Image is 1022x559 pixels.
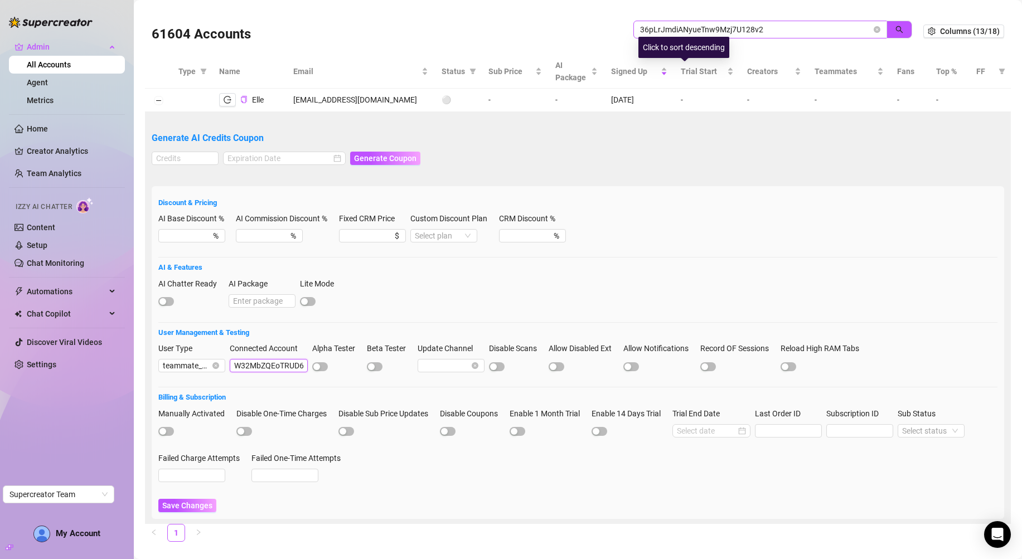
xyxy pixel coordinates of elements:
[152,132,1004,145] h5: Generate AI Credits Coupon
[6,543,13,551] span: build
[929,89,970,112] td: -
[592,427,607,436] button: Enable 14 Days Trial
[158,407,232,420] label: Manually Activated
[898,407,943,420] label: Sub Status
[681,65,725,77] span: Trial Start
[152,152,218,164] input: Credits
[755,407,808,420] label: Last Order ID
[27,169,81,178] a: Team Analytics
[158,297,174,306] button: AI Chatter Ready
[34,526,50,542] img: AD_cMMTxCeTpmN1d5MnKJ1j-_uXZCpTKapSSqNGg4PyXtR_tCW7gZXTNmFz2tpVv9LSyNV7ff1CaS4f4q0HLYKULQOwoM5GQR...
[27,96,54,105] a: Metrics
[740,89,808,112] td: -
[167,524,185,542] li: 1
[287,89,435,112] td: [EMAIL_ADDRESS][DOMAIN_NAME]
[467,63,478,80] span: filter
[158,197,997,208] h5: Discount & Pricing
[145,524,163,542] button: left
[747,65,792,77] span: Creators
[339,212,402,225] label: Fixed CRM Price
[929,55,970,89] th: Top %
[27,38,106,56] span: Admin
[623,342,696,354] label: Allow Notifications
[14,287,23,296] span: thunderbolt
[928,27,936,35] span: setting
[293,65,419,77] span: Email
[781,362,796,371] button: Reload High RAM Tabs
[549,55,604,89] th: AI Package
[367,362,382,371] button: Beta Tester
[300,278,341,290] label: Lite Mode
[312,342,362,354] label: Alpha Tester
[984,521,1011,548] div: Open Intercom Messenger
[489,342,544,354] label: Disable Scans
[240,96,248,103] span: copy
[9,17,93,28] img: logo-BBDzfeDw.svg
[27,223,55,232] a: Content
[638,37,729,58] div: Click to sort descending
[158,392,997,403] h5: Billing & Subscription
[227,152,331,164] input: Expiration Date
[488,65,533,77] span: Sub Price
[159,469,225,482] input: Failed Charge Attempts
[145,524,163,542] li: Previous Page
[510,407,587,420] label: Enable 1 Month Trial
[623,362,639,371] button: Allow Notifications
[442,95,451,104] span: ⚪
[162,501,212,510] span: Save Changes
[440,407,505,420] label: Disable Coupons
[154,96,163,105] button: Collapse row
[195,529,202,536] span: right
[230,342,305,354] label: Connected Account
[158,212,231,225] label: AI Base Discount %
[999,68,1005,75] span: filter
[611,65,658,77] span: Signed Up
[76,197,94,213] img: AI Chatter
[640,23,871,36] input: Search by UID / Name / Email / Creator Username
[549,89,604,112] td: -
[440,427,456,436] button: Disable Coupons
[287,55,435,89] th: Email
[251,452,348,464] label: Failed One-Time Attempts
[151,529,157,536] span: left
[27,360,56,369] a: Settings
[700,362,716,371] button: Record OF Sessions
[815,95,817,104] span: -
[592,407,668,420] label: Enable 14 Days Trial
[874,26,880,33] button: close-circle
[604,55,674,89] th: Signed Up
[367,342,413,354] label: Beta Tester
[252,95,264,104] span: Elle
[549,342,619,354] label: Allow Disabled Ext
[14,42,23,51] span: crown
[190,524,207,542] button: right
[27,60,71,69] a: All Accounts
[163,359,221,372] span: teammate_owner
[472,362,478,369] span: close-circle
[240,96,248,104] button: Copy Account UID
[312,362,328,371] button: Alpha Tester
[158,427,174,436] button: Manually Activated
[895,26,903,33] span: search
[158,342,200,354] label: User Type
[442,65,465,77] span: Status
[16,202,72,212] span: Izzy AI Chatter
[27,338,102,347] a: Discover Viral Videos
[755,425,821,437] input: Last Order ID
[224,96,231,104] span: logout
[343,230,393,242] input: Fixed CRM Price
[976,65,994,77] span: FF
[236,427,252,436] button: Disable One-Time Charges
[252,469,318,482] input: Failed One-Time Attempts
[158,278,224,290] label: AI Chatter Ready
[230,359,308,372] input: Connected Account
[482,55,549,89] th: Sub Price
[229,278,275,290] label: AI Package
[190,524,207,542] li: Next Page
[27,241,47,250] a: Setup
[300,297,316,306] button: Lite Mode
[27,283,106,300] span: Automations
[219,93,236,106] button: logout
[555,59,589,84] span: AI Package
